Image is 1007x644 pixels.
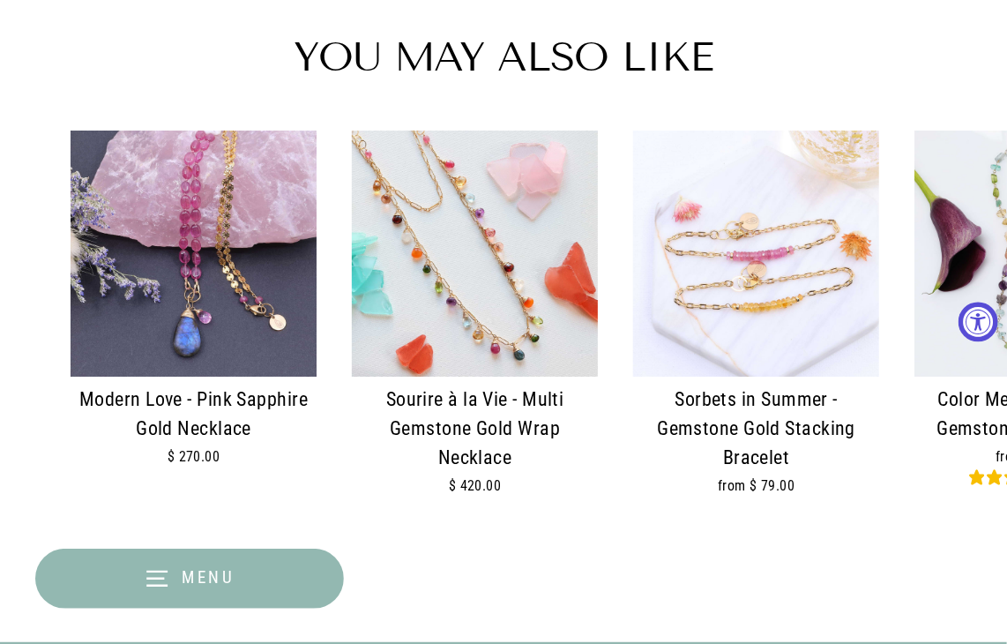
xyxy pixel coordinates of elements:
img: Modern Love - Pink Sapphire Gold Necklace main image | Breathe Autumn Rain Artisan Jewelry [71,131,317,377]
a: Sourire à la Vie - Multi Gemstone Gold Wrap Necklace main image | Breathe Autumn Rain Artisan Jew... [352,131,598,519]
span: Menu [182,567,235,588]
button: Menu [35,549,344,609]
img: Sorbets in Summer - Gemstone Gold Stacking Bracelet main image | Breathe Autumn Rain Artisan Jewelry [633,131,879,377]
span: from $ 79.00 [718,477,794,494]
a: Modern Love - Pink Sapphire Gold Necklace main image | Breathe Autumn Rain Artisan Jewelry Modern... [71,131,317,490]
a: Sorbets in Summer - Gemstone Gold Stacking Bracelet main image | Breathe Autumn Rain Artisan Jewe... [633,131,879,519]
h2: You may also like [35,37,972,78]
div: Sourire à la Vie - Multi Gemstone Gold Wrap Necklace [352,386,598,473]
span: $ 420.00 [449,477,502,494]
div: Sorbets in Summer - Gemstone Gold Stacking Bracelet [633,386,879,473]
span: $ 270.00 [168,448,220,465]
img: Sourire à la Vie - Multi Gemstone Gold Wrap Necklace main image | Breathe Autumn Rain Artisan Jew... [352,131,598,377]
button: Accessibility Widget, click to open [959,303,998,342]
div: Modern Love - Pink Sapphire Gold Necklace [71,386,317,444]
